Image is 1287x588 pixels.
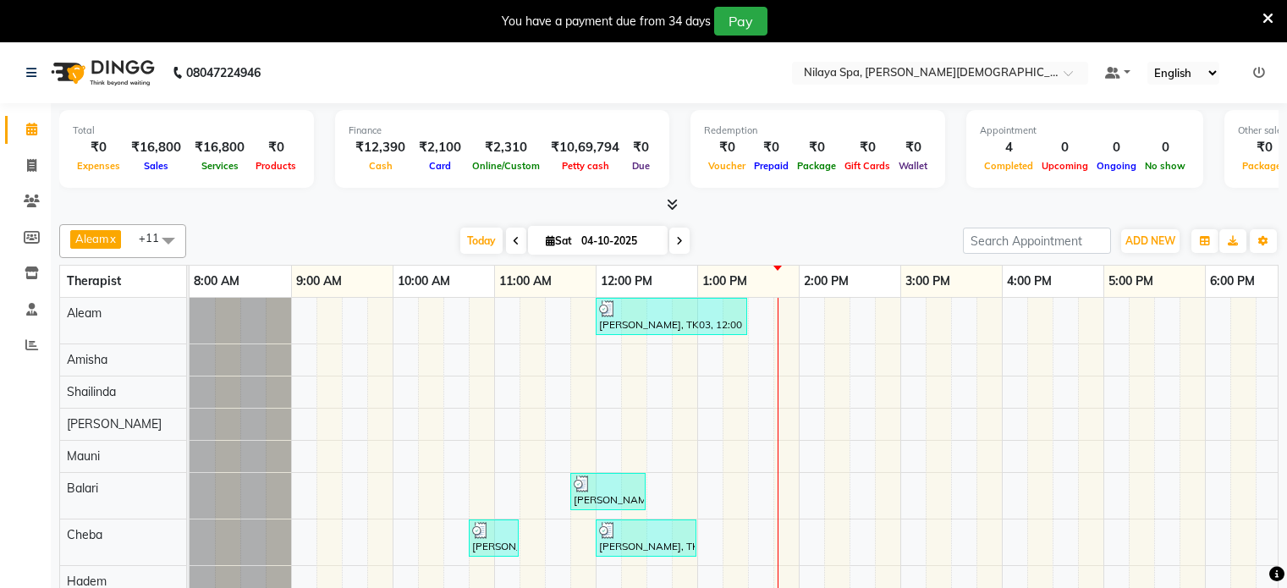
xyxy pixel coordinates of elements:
[980,124,1190,138] div: Appointment
[714,7,767,36] button: Pay
[67,352,107,367] span: Amisha
[139,231,172,245] span: +11
[597,269,657,294] a: 12:00 PM
[894,138,932,157] div: ₹0
[793,160,840,172] span: Package
[197,160,243,172] span: Services
[963,228,1111,254] input: Search Appointment
[67,416,162,431] span: [PERSON_NAME]
[1121,229,1180,253] button: ADD NEW
[980,138,1037,157] div: 4
[894,160,932,172] span: Wallet
[292,269,346,294] a: 9:00 AM
[1141,160,1190,172] span: No show
[365,160,397,172] span: Cash
[188,138,251,157] div: ₹16,800
[698,269,751,294] a: 1:00 PM
[73,160,124,172] span: Expenses
[1003,269,1056,294] a: 4:00 PM
[468,138,544,157] div: ₹2,310
[73,124,300,138] div: Total
[1037,160,1092,172] span: Upcoming
[626,138,656,157] div: ₹0
[704,160,750,172] span: Voucher
[190,269,244,294] a: 8:00 AM
[393,269,454,294] a: 10:00 AM
[542,234,576,247] span: Sat
[73,138,124,157] div: ₹0
[67,384,116,399] span: Shailinda
[1092,138,1141,157] div: 0
[43,49,159,96] img: logo
[980,160,1037,172] span: Completed
[1037,138,1092,157] div: 0
[544,138,626,157] div: ₹10,69,794
[186,49,261,96] b: 08047224946
[704,138,750,157] div: ₹0
[67,448,100,464] span: Mauni
[793,138,840,157] div: ₹0
[1206,269,1259,294] a: 6:00 PM
[67,527,102,542] span: Cheba
[468,160,544,172] span: Online/Custom
[750,160,793,172] span: Prepaid
[558,160,613,172] span: Petty cash
[840,138,894,157] div: ₹0
[349,138,412,157] div: ₹12,390
[576,228,661,254] input: 2025-10-04
[67,273,121,289] span: Therapist
[75,232,108,245] span: Aleam
[67,305,102,321] span: Aleam
[349,124,656,138] div: Finance
[470,522,517,554] div: [PERSON_NAME], TK01, 10:45 AM-11:15 AM, Kundalini Back Massage Therapy([DEMOGRAPHIC_DATA]) 30 Min
[597,300,745,332] div: [PERSON_NAME], TK03, 12:00 PM-01:30 PM, Couple massage 90
[1125,234,1175,247] span: ADD NEW
[628,160,654,172] span: Due
[502,13,711,30] div: You have a payment due from 34 days
[425,160,455,172] span: Card
[124,138,188,157] div: ₹16,800
[901,269,954,294] a: 3:00 PM
[572,475,644,508] div: [PERSON_NAME], TK02, 11:45 AM-12:30 PM, Indian Head, Neck and Shoulder Massage([DEMOGRAPHIC_DATA]...
[840,160,894,172] span: Gift Cards
[108,232,116,245] a: x
[800,269,853,294] a: 2:00 PM
[251,138,300,157] div: ₹0
[67,481,98,496] span: Balari
[412,138,468,157] div: ₹2,100
[495,269,556,294] a: 11:00 AM
[251,160,300,172] span: Products
[460,228,503,254] span: Today
[1141,138,1190,157] div: 0
[1092,160,1141,172] span: Ongoing
[750,138,793,157] div: ₹0
[140,160,173,172] span: Sales
[1104,269,1158,294] a: 5:00 PM
[704,124,932,138] div: Redemption
[597,522,695,554] div: [PERSON_NAME], TK03, 12:00 PM-01:00 PM, Deep Tissue Repair Therapy 60 Min([DEMOGRAPHIC_DATA])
